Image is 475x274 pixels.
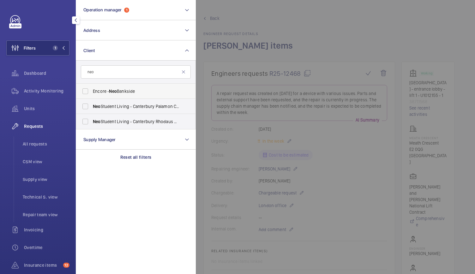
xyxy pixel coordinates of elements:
[24,123,69,129] span: Requests
[23,211,69,218] span: Repair team view
[24,262,61,268] span: Insurance items
[24,45,36,51] span: Filters
[6,40,69,56] button: Filters1
[24,244,69,251] span: Overtime
[24,70,69,76] span: Dashboard
[63,263,69,268] span: 12
[23,176,69,182] span: Supply view
[53,45,58,51] span: 1
[24,88,69,94] span: Activity Monitoring
[24,105,69,112] span: Units
[23,141,69,147] span: All requests
[24,227,69,233] span: Invoicing
[23,194,69,200] span: Technical S. view
[23,158,69,165] span: CSM view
